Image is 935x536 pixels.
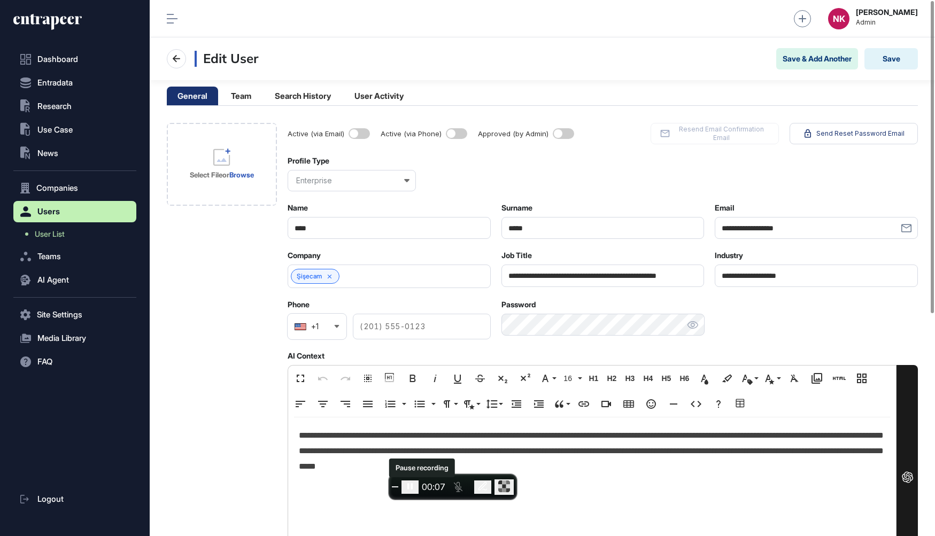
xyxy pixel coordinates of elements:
[686,393,706,415] button: Code View
[190,170,222,179] strong: Select File
[470,368,490,389] button: Strikethrough (⌘S)
[574,393,594,415] button: Insert Link (⌘K)
[297,273,322,280] a: Şişecam
[13,246,136,267] button: Teams
[864,48,918,69] button: Save
[190,170,254,180] div: or
[816,129,905,138] span: Send Reset Password Email
[37,207,60,216] span: Users
[403,368,423,389] button: Bold (⌘B)
[37,358,52,366] span: FAQ
[313,368,333,389] button: Undo (⌘Z)
[13,201,136,222] button: Users
[37,495,64,503] span: Logout
[501,204,532,212] label: Surname
[828,8,849,29] button: NK
[784,368,805,389] button: Clear Formatting
[829,368,849,389] button: Add HTML
[13,304,136,325] button: Site Settings
[790,123,918,144] button: Send Reset Password Email
[13,96,136,117] button: Research
[622,374,638,383] span: H3
[37,126,73,134] span: Use Case
[856,19,918,26] span: Admin
[13,72,136,94] button: Entradata
[37,102,72,111] span: Research
[425,368,445,389] button: Italic (⌘I)
[537,368,558,389] button: Font Family
[658,374,674,383] span: H5
[658,368,674,389] button: H5
[37,252,61,261] span: Teams
[13,143,136,164] button: News
[288,130,344,138] span: Active (via Email)
[739,368,760,389] button: Inline Class
[694,368,715,389] button: Text Color
[708,393,729,415] button: Help (⌘/)
[13,49,136,70] a: Dashboard
[428,393,437,415] button: Unordered List
[663,393,684,415] button: Insert Horizontal Line
[381,130,442,138] span: Active (via Phone)
[37,149,58,158] span: News
[461,393,482,415] button: Paragraph Style
[604,368,620,389] button: H2
[290,368,311,389] button: Fullscreen
[715,251,743,260] label: Industry
[515,368,535,389] button: Superscript
[551,393,571,415] button: Quote
[288,352,324,360] label: AI Context
[585,374,601,383] span: H1
[807,368,827,389] button: Media Library
[358,393,378,415] button: Align Justify
[501,251,532,260] label: Job Title
[37,276,69,284] span: AI Agent
[167,123,277,206] div: Select FileorBrowse
[852,368,872,389] button: Responsive Layout
[13,177,136,199] button: Companies
[529,393,549,415] button: Increase Indent (⌘])
[229,170,254,179] a: Browse
[13,488,136,510] a: Logout
[220,87,262,105] li: Team
[13,269,136,291] button: AI Agent
[288,251,321,260] label: Company
[447,368,468,389] button: Underline (⌘U)
[640,368,656,389] button: H4
[622,368,638,389] button: H3
[856,8,918,17] strong: [PERSON_NAME]
[731,393,751,415] button: Table Builder
[492,368,513,389] button: Subscript
[167,123,277,206] div: Profile Image
[335,393,356,415] button: Align Right
[676,368,692,389] button: H6
[37,79,73,87] span: Entradata
[335,368,356,389] button: Redo (⌘⇧Z)
[13,119,136,141] button: Use Case
[560,368,583,389] button: 16
[409,393,430,415] button: Unordered List
[195,51,258,67] h3: Edit User
[380,368,400,389] button: Show blocks
[13,328,136,349] button: Media Library
[288,300,310,309] label: Phone
[715,204,735,212] label: Email
[641,393,661,415] button: Emoticons
[596,393,616,415] button: Insert Video
[167,87,218,105] li: General
[19,224,136,244] a: User List
[313,393,333,415] button: Align Center
[619,393,639,415] button: Insert Table
[37,55,78,64] span: Dashboard
[36,184,78,192] span: Companies
[484,393,504,415] button: Line Height
[344,87,414,105] li: User Activity
[439,393,459,415] button: Paragraph Format
[380,393,400,415] button: Ordered List
[288,157,329,165] label: Profile Type
[311,323,319,330] div: +1
[288,204,308,212] label: Name
[506,393,527,415] button: Decrease Indent (⌘[)
[776,48,858,69] button: Save & Add Another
